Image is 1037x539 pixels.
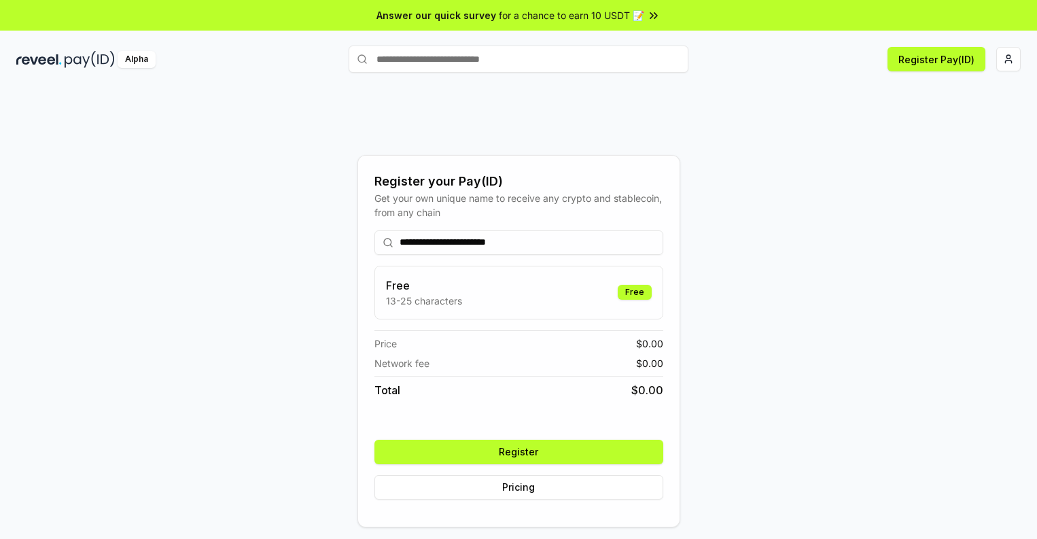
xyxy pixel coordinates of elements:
[374,440,663,464] button: Register
[374,475,663,500] button: Pricing
[636,356,663,370] span: $ 0.00
[374,382,400,398] span: Total
[118,51,156,68] div: Alpha
[374,191,663,220] div: Get your own unique name to receive any crypto and stablecoin, from any chain
[16,51,62,68] img: reveel_dark
[499,8,644,22] span: for a chance to earn 10 USDT 📝
[618,285,652,300] div: Free
[374,356,429,370] span: Network fee
[386,294,462,308] p: 13-25 characters
[887,47,985,71] button: Register Pay(ID)
[631,382,663,398] span: $ 0.00
[386,277,462,294] h3: Free
[374,172,663,191] div: Register your Pay(ID)
[374,336,397,351] span: Price
[636,336,663,351] span: $ 0.00
[65,51,115,68] img: pay_id
[376,8,496,22] span: Answer our quick survey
